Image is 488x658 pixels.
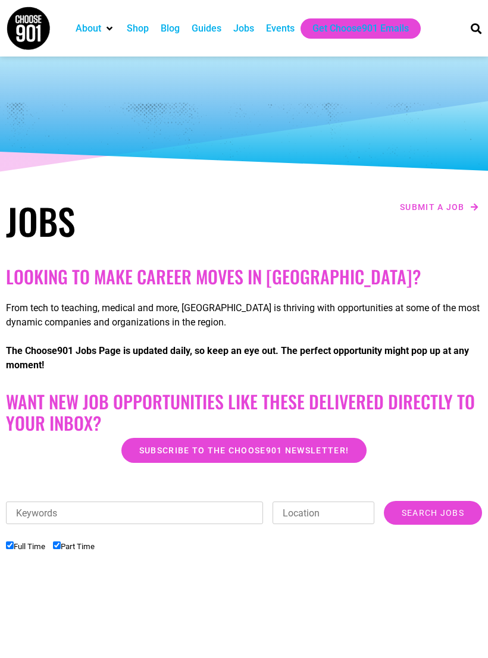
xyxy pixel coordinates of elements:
input: Part Time [53,541,61,549]
h2: Looking to make career moves in [GEOGRAPHIC_DATA]? [6,266,482,287]
a: Submit a job [396,199,482,215]
a: Events [266,21,295,36]
a: Blog [161,21,180,36]
input: Location [273,502,374,524]
label: Part Time [53,542,95,551]
input: Keywords [6,502,263,524]
span: Subscribe to the Choose901 newsletter! [139,446,349,455]
h2: Want New Job Opportunities like these Delivered Directly to your Inbox? [6,391,482,434]
p: From tech to teaching, medical and more, [GEOGRAPHIC_DATA] is thriving with opportunities at some... [6,301,482,330]
h1: Jobs [6,199,238,242]
a: Guides [192,21,221,36]
a: Subscribe to the Choose901 newsletter! [121,438,367,463]
input: Search Jobs [384,501,482,525]
div: Search [467,18,486,38]
a: About [76,21,101,36]
label: Full Time [6,542,45,551]
a: Get Choose901 Emails [312,21,409,36]
strong: The Choose901 Jobs Page is updated daily, so keep an eye out. The perfect opportunity might pop u... [6,345,469,371]
a: Shop [127,21,149,36]
nav: Main nav [70,18,455,39]
input: Full Time [6,541,14,549]
div: About [70,18,121,39]
span: Submit a job [400,203,465,211]
a: Jobs [233,21,254,36]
